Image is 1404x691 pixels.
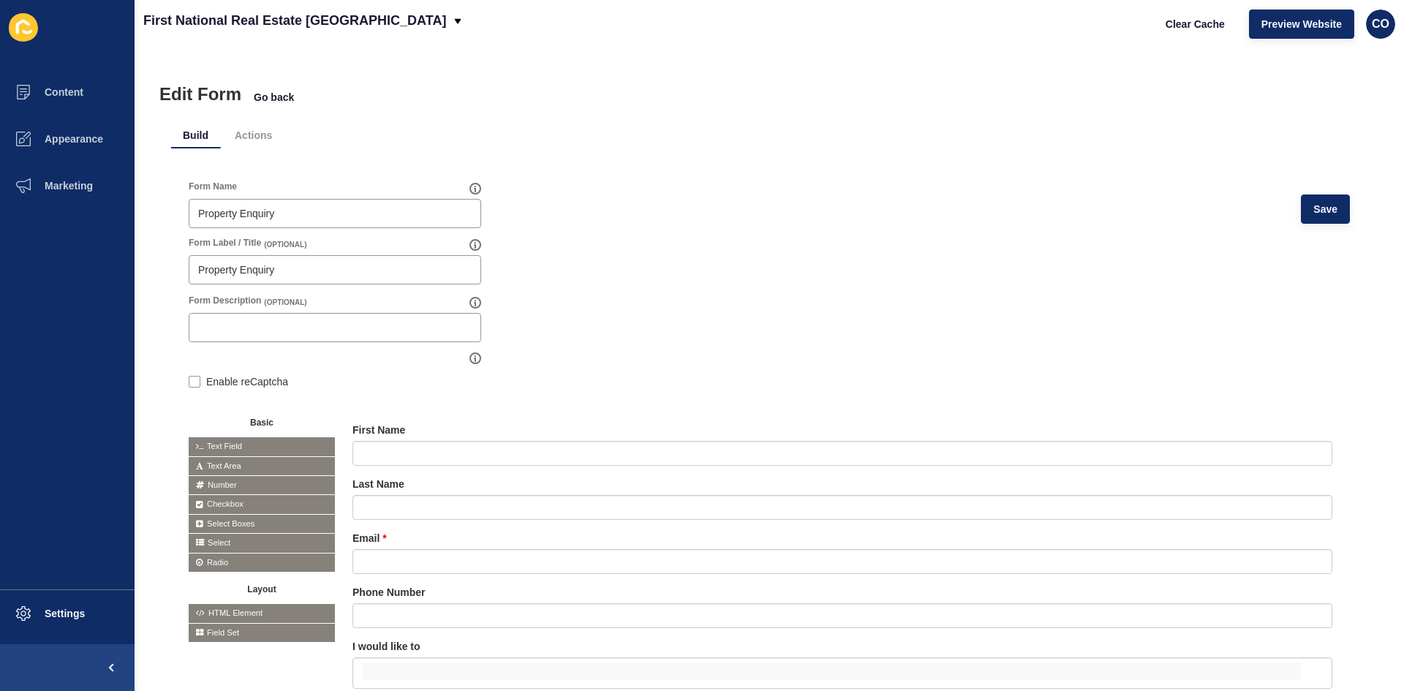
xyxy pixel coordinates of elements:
[159,84,241,105] h1: Edit Form
[189,237,261,249] label: Form Label / Title
[362,662,1301,680] input: false
[352,639,420,654] label: I would like to
[189,476,335,494] span: Number
[189,181,237,192] label: Form Name
[223,122,284,148] li: Actions
[352,585,426,600] label: Phone Number
[189,554,335,572] span: Radio
[189,604,335,622] span: HTML Element
[189,412,335,430] button: Basic
[1153,10,1237,39] button: Clear Cache
[171,122,220,148] li: Build
[352,531,387,545] label: Email
[189,534,335,552] span: Select
[189,624,335,642] span: Field Set
[1261,17,1342,31] span: Preview Website
[143,2,446,39] p: First National Real Estate [GEOGRAPHIC_DATA]
[264,240,306,250] span: (OPTIONAL)
[352,477,404,491] label: Last Name
[206,374,288,389] label: Enable reCaptcha
[189,515,335,533] span: Select Boxes
[264,298,306,308] span: (OPTIONAL)
[189,437,335,456] span: Text Field
[1166,17,1225,31] span: Clear Cache
[253,90,295,105] button: Go back
[1301,195,1350,224] button: Save
[1249,10,1354,39] button: Preview Website
[1372,17,1389,31] span: CO
[189,579,335,597] button: Layout
[254,90,294,105] span: Go back
[352,423,405,437] label: First Name
[1313,202,1337,216] span: Save
[189,495,335,513] span: Checkbox
[189,457,335,475] span: Text Area
[189,295,261,306] label: Form Description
